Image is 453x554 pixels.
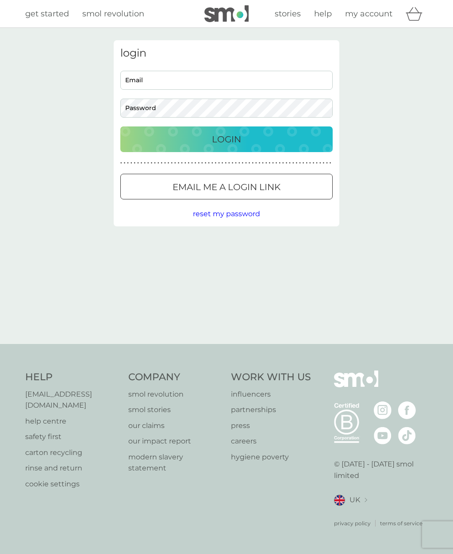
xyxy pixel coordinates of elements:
p: help centre [25,416,119,427]
p: ● [222,161,223,165]
p: ● [201,161,203,165]
p: ● [195,161,196,165]
p: ● [215,161,217,165]
a: help [314,8,332,20]
p: ● [141,161,142,165]
p: ● [168,161,169,165]
p: ● [151,161,153,165]
h4: Help [25,371,119,384]
button: Login [120,126,333,152]
a: rinse and return [25,462,119,474]
a: carton recycling [25,447,119,458]
p: ● [286,161,288,165]
img: select a new location [365,498,367,503]
p: ● [124,161,126,165]
p: modern slavery statement [128,451,223,474]
span: my account [345,9,392,19]
p: © [DATE] - [DATE] smol limited [334,458,428,481]
p: ● [326,161,328,165]
p: our claims [128,420,223,432]
p: ● [276,161,277,165]
p: ● [249,161,250,165]
span: UK [349,494,360,506]
a: safety first [25,431,119,443]
a: terms of service [380,519,422,527]
a: privacy policy [334,519,371,527]
img: visit the smol Instagram page [374,401,392,419]
p: ● [228,161,230,165]
p: ● [198,161,200,165]
p: ● [235,161,237,165]
p: ● [205,161,207,165]
a: partnerships [231,404,311,416]
img: smol [334,371,378,401]
p: ● [323,161,325,165]
a: our impact report [128,436,223,447]
p: ● [299,161,301,165]
img: UK flag [334,495,345,506]
p: ● [134,161,136,165]
p: ● [178,161,180,165]
p: ● [154,161,156,165]
h3: login [120,47,333,60]
p: ● [296,161,298,165]
p: Email me a login link [173,180,280,194]
p: ● [188,161,190,165]
p: ● [252,161,253,165]
span: help [314,9,332,19]
p: ● [255,161,257,165]
p: ● [184,161,186,165]
p: ● [282,161,284,165]
p: ● [289,161,291,165]
p: ● [316,161,318,165]
p: ● [218,161,220,165]
img: smol [204,5,249,22]
p: ● [313,161,315,165]
a: my account [345,8,392,20]
p: ● [232,161,234,165]
p: ● [137,161,139,165]
img: visit the smol Facebook page [398,401,416,419]
p: influencers [231,389,311,400]
p: Login [212,132,241,146]
p: ● [242,161,244,165]
h4: Company [128,371,223,384]
p: ● [319,161,321,165]
p: ● [238,161,240,165]
a: get started [25,8,69,20]
a: smol revolution [128,389,223,400]
p: ● [127,161,129,165]
p: ● [330,161,331,165]
p: ● [211,161,213,165]
p: ● [245,161,247,165]
p: ● [144,161,146,165]
a: [EMAIL_ADDRESS][DOMAIN_NAME] [25,389,119,411]
a: smol stories [128,404,223,416]
img: visit the smol Tiktok page [398,427,416,444]
span: reset my password [193,210,260,218]
a: stories [275,8,301,20]
p: ● [272,161,274,165]
p: ● [262,161,264,165]
p: ● [303,161,304,165]
a: careers [231,436,311,447]
p: ● [279,161,280,165]
span: get started [25,9,69,19]
p: ● [225,161,226,165]
a: hygiene poverty [231,451,311,463]
p: ● [120,161,122,165]
a: cookie settings [25,478,119,490]
p: ● [181,161,183,165]
p: ● [131,161,132,165]
img: visit the smol Youtube page [374,427,392,444]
